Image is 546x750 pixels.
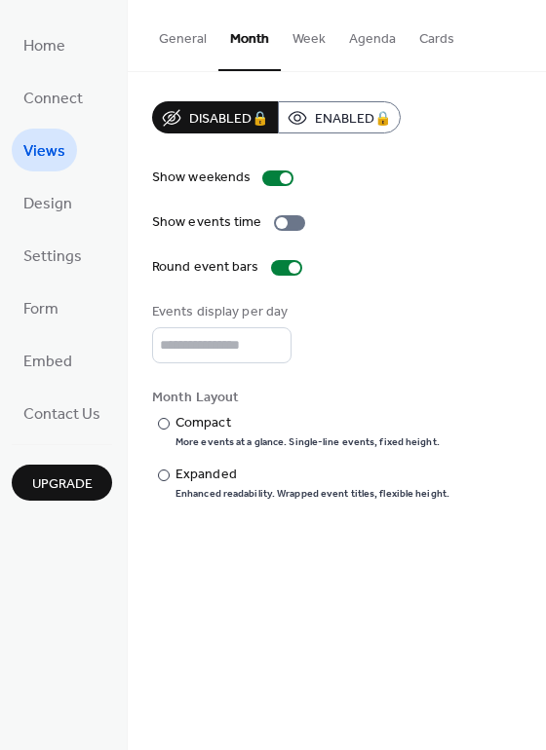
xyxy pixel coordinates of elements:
span: Contact Us [23,399,100,431]
span: Upgrade [32,474,93,495]
a: Embed [12,339,84,382]
div: Expanded [175,465,446,485]
div: Show weekends [152,168,251,188]
a: Home [12,23,77,66]
span: Home [23,31,65,62]
a: Contact Us [12,392,112,434]
a: Connect [12,76,95,119]
a: Settings [12,234,94,277]
span: Connect [23,84,83,115]
a: Design [12,181,84,224]
span: Design [23,189,72,220]
div: Compact [175,413,436,433]
a: Views [12,129,77,171]
span: Settings [23,242,82,273]
span: Form [23,294,58,325]
div: Events display per day [152,302,288,322]
div: Enhanced readability. Wrapped event titles, flexible height. [175,487,449,501]
span: Embed [23,347,72,378]
button: Upgrade [12,465,112,501]
a: Form [12,286,70,329]
div: Show events time [152,212,262,233]
div: Month Layout [152,388,518,408]
div: Round event bars [152,257,259,278]
div: More events at a glance. Single-line events, fixed height. [175,435,440,449]
span: Views [23,136,65,168]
